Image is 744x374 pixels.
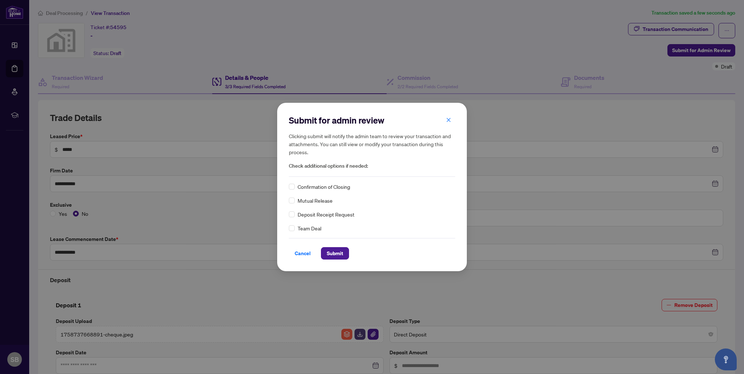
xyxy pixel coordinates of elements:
[289,114,455,126] h2: Submit for admin review
[289,162,455,170] span: Check additional options if needed:
[321,247,349,260] button: Submit
[298,224,321,232] span: Team Deal
[298,210,354,218] span: Deposit Receipt Request
[289,132,455,156] h5: Clicking submit will notify the admin team to review your transaction and attachments. You can st...
[298,183,350,191] span: Confirmation of Closing
[327,248,343,259] span: Submit
[298,196,333,204] span: Mutual Release
[289,247,317,260] button: Cancel
[446,117,451,122] span: close
[295,248,311,259] span: Cancel
[715,348,737,370] button: Open asap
